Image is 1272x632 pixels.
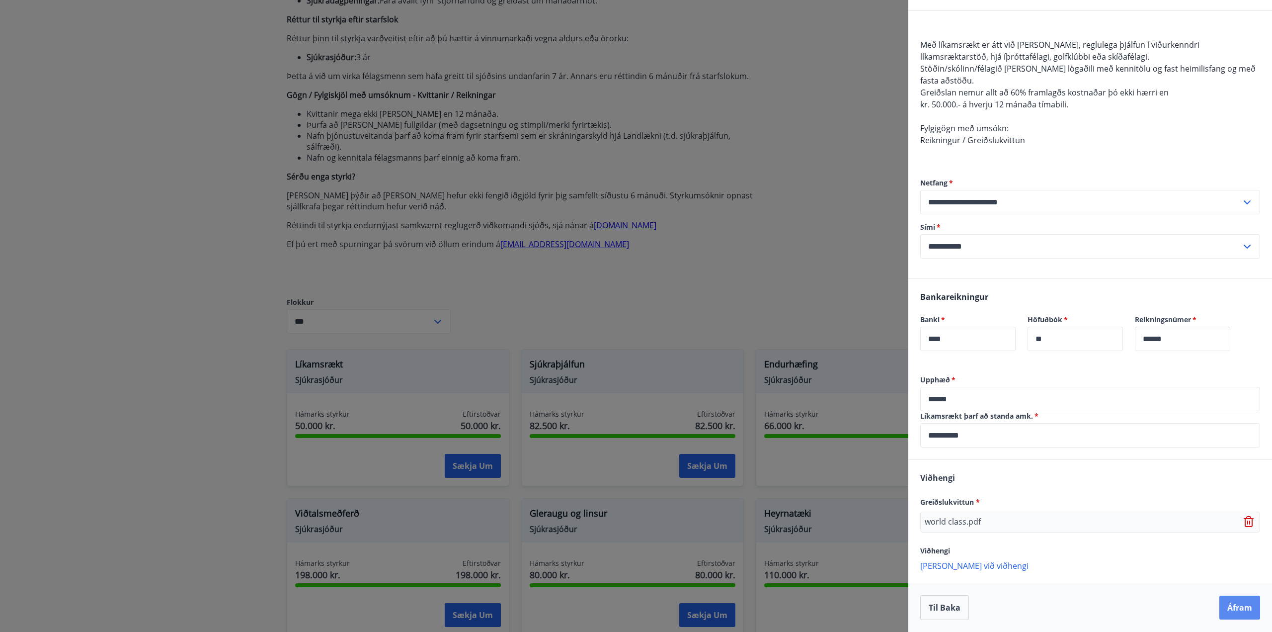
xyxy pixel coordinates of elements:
span: Stöðin/skólinn/félagið [PERSON_NAME] lögaðili með kennitölu og fast heimilisfang og með fasta aðs... [920,63,1256,86]
span: Reikningur / Greiðslukvittun [920,135,1025,146]
span: Með líkamsrækt er átt við [PERSON_NAME], reglulega þjálfun í viðurkenndri líkamsræktarstöð, hjá í... [920,39,1199,62]
span: Greiðslan nemur allt að 60% framlagðs kostnaðar þó ekki hærri en [920,87,1169,98]
label: Upphæð [920,375,1260,385]
span: Viðhengi [920,546,950,555]
div: Upphæð [920,387,1260,411]
label: Líkamsrækt þarf að standa amk. [920,411,1260,421]
p: world class.pdf [925,516,981,528]
span: kr. 50.000.- á hverju 12 mánaða tímabili. [920,99,1068,110]
span: Viðhengi [920,472,955,483]
button: Til baka [920,595,969,620]
button: Áfram [1219,596,1260,620]
div: Líkamsrækt þarf að standa amk. [920,423,1260,448]
span: Fylgigögn með umsókn: [920,123,1009,134]
span: Bankareikningur [920,291,988,302]
label: Höfuðbók [1028,315,1123,325]
span: Greiðslukvittun [920,497,980,507]
label: Reikningsnúmer [1135,315,1230,325]
label: Netfang [920,178,1260,188]
label: Sími [920,222,1260,232]
label: Banki [920,315,1016,325]
p: [PERSON_NAME] við viðhengi [920,560,1260,570]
